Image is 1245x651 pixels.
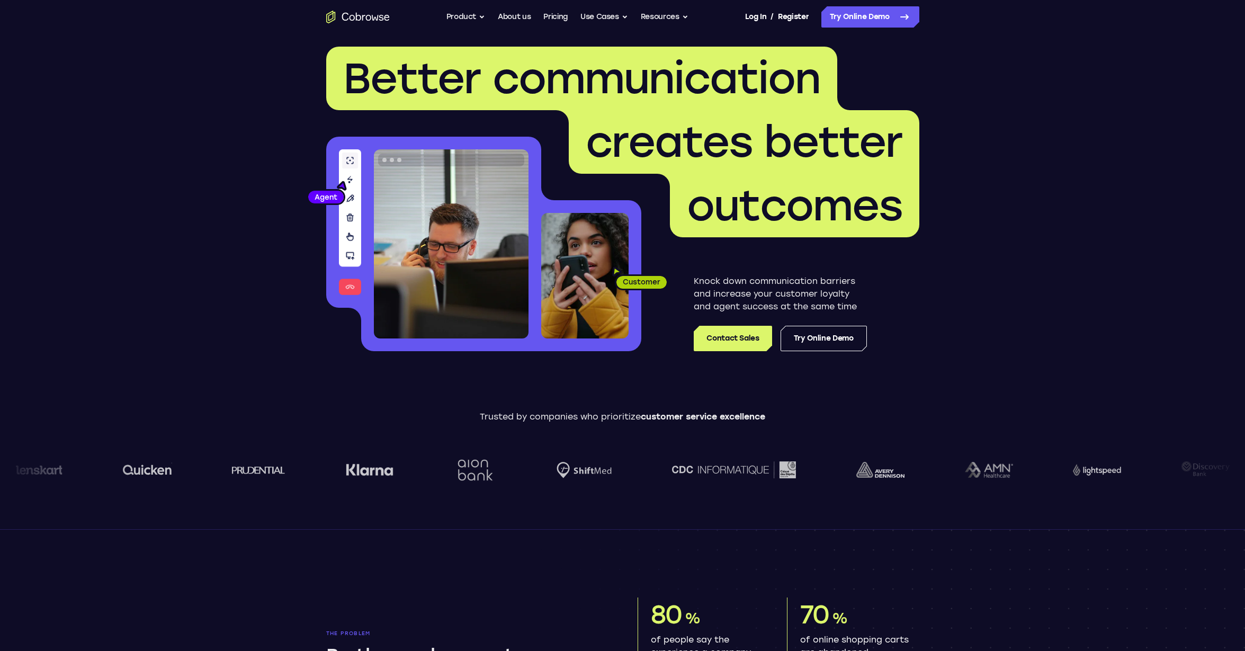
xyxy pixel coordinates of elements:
img: quicken [123,461,172,478]
img: A customer holding their phone [541,213,629,338]
img: Lightspeed [1073,464,1121,475]
button: Resources [641,6,688,28]
a: Register [778,6,809,28]
p: The problem [326,630,608,637]
img: avery-dennison [856,462,904,478]
a: Contact Sales [694,326,772,351]
span: % [832,609,847,627]
a: About us [498,6,531,28]
img: A customer support agent talking on the phone [374,149,529,338]
img: Shiftmed [557,462,612,478]
a: Log In [745,6,766,28]
p: Knock down communication barriers and increase your customer loyalty and agent success at the sam... [694,275,867,313]
span: Better communication [343,53,820,104]
span: creates better [586,117,902,167]
a: Try Online Demo [781,326,867,351]
img: CDC Informatique [672,461,796,478]
span: outcomes [687,180,902,231]
span: % [685,609,700,627]
a: Go to the home page [326,11,390,23]
img: AMN Healthcare [965,462,1013,478]
img: prudential [232,466,285,474]
button: Use Cases [580,6,628,28]
button: Product [446,6,486,28]
a: Try Online Demo [821,6,919,28]
img: Aion Bank [454,449,497,492]
span: / [771,11,774,23]
span: 80 [651,599,683,630]
img: Klarna [346,463,393,476]
span: 70 [800,599,830,630]
span: customer service excellence [641,412,765,422]
a: Pricing [543,6,568,28]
